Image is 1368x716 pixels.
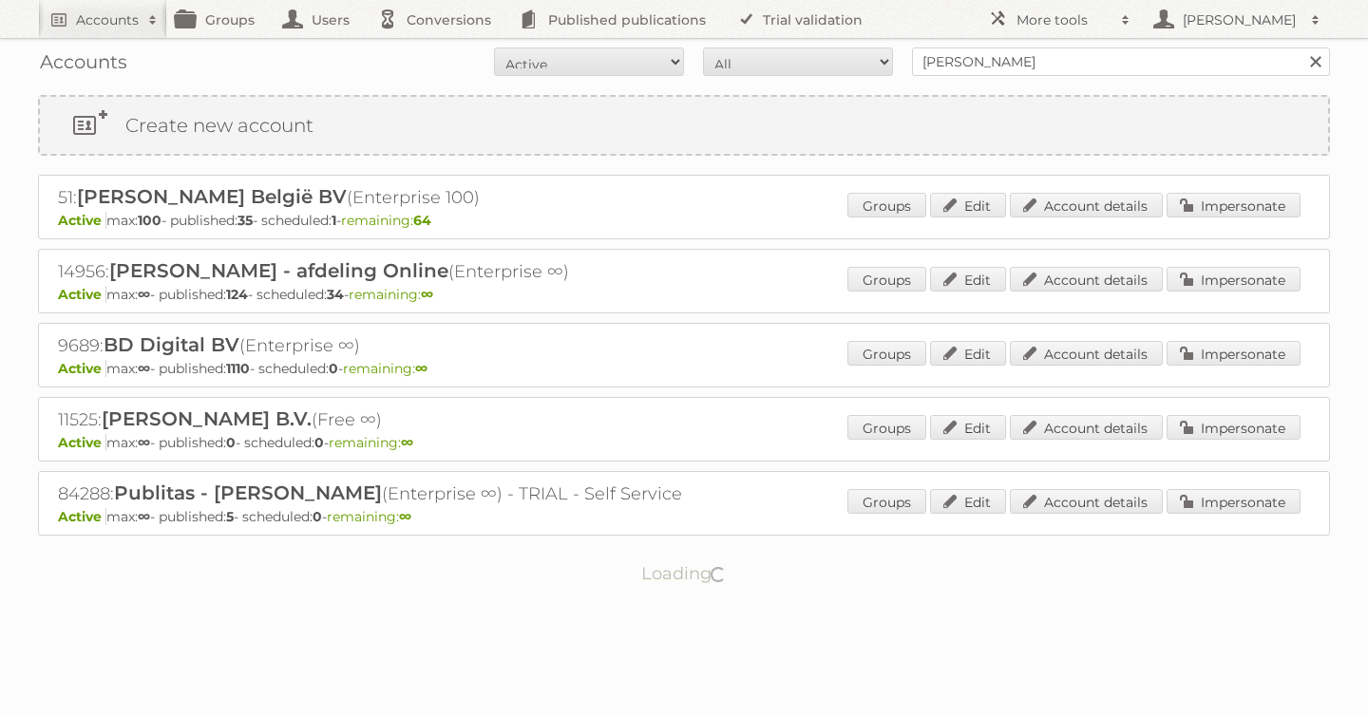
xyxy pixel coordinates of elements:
[58,286,1310,303] p: max: - published: - scheduled: -
[847,193,926,217] a: Groups
[401,434,413,451] strong: ∞
[138,434,150,451] strong: ∞
[226,286,248,303] strong: 124
[332,212,336,229] strong: 1
[930,267,1006,292] a: Edit
[1167,193,1301,217] a: Impersonate
[930,415,1006,440] a: Edit
[1010,267,1163,292] a: Account details
[58,259,723,284] h2: 14956: (Enterprise ∞)
[1010,341,1163,366] a: Account details
[349,286,433,303] span: remaining:
[58,212,1310,229] p: max: - published: - scheduled: -
[76,10,139,29] h2: Accounts
[58,185,723,210] h2: 51: (Enterprise 100)
[58,407,723,432] h2: 11525: (Free ∞)
[58,360,106,377] span: Active
[930,489,1006,514] a: Edit
[1016,10,1111,29] h2: More tools
[58,434,106,451] span: Active
[343,360,427,377] span: remaining:
[1167,489,1301,514] a: Impersonate
[314,434,324,451] strong: 0
[1010,193,1163,217] a: Account details
[102,407,312,430] span: [PERSON_NAME] B.V.
[1010,415,1163,440] a: Account details
[847,415,926,440] a: Groups
[226,434,236,451] strong: 0
[58,212,106,229] span: Active
[58,508,106,525] span: Active
[327,508,411,525] span: remaining:
[1010,489,1163,514] a: Account details
[421,286,433,303] strong: ∞
[226,508,234,525] strong: 5
[58,481,723,506] h2: 84288: (Enterprise ∞) - TRIAL - Self Service
[329,360,338,377] strong: 0
[847,267,926,292] a: Groups
[58,333,723,358] h2: 9689: (Enterprise ∞)
[847,489,926,514] a: Groups
[77,185,347,208] span: [PERSON_NAME] België BV
[40,97,1328,154] a: Create new account
[930,341,1006,366] a: Edit
[399,508,411,525] strong: ∞
[341,212,431,229] span: remaining:
[1167,341,1301,366] a: Impersonate
[329,434,413,451] span: remaining:
[226,360,250,377] strong: 1110
[581,555,788,593] p: Loading
[58,434,1310,451] p: max: - published: - scheduled: -
[847,341,926,366] a: Groups
[327,286,344,303] strong: 34
[104,333,239,356] span: BD Digital BV
[138,212,161,229] strong: 100
[138,508,150,525] strong: ∞
[237,212,253,229] strong: 35
[930,193,1006,217] a: Edit
[58,286,106,303] span: Active
[109,259,448,282] span: [PERSON_NAME] - afdeling Online
[138,360,150,377] strong: ∞
[313,508,322,525] strong: 0
[1167,415,1301,440] a: Impersonate
[1167,267,1301,292] a: Impersonate
[415,360,427,377] strong: ∞
[58,360,1310,377] p: max: - published: - scheduled: -
[413,212,431,229] strong: 64
[114,481,382,504] span: Publitas - [PERSON_NAME]
[138,286,150,303] strong: ∞
[1178,10,1301,29] h2: [PERSON_NAME]
[58,508,1310,525] p: max: - published: - scheduled: -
